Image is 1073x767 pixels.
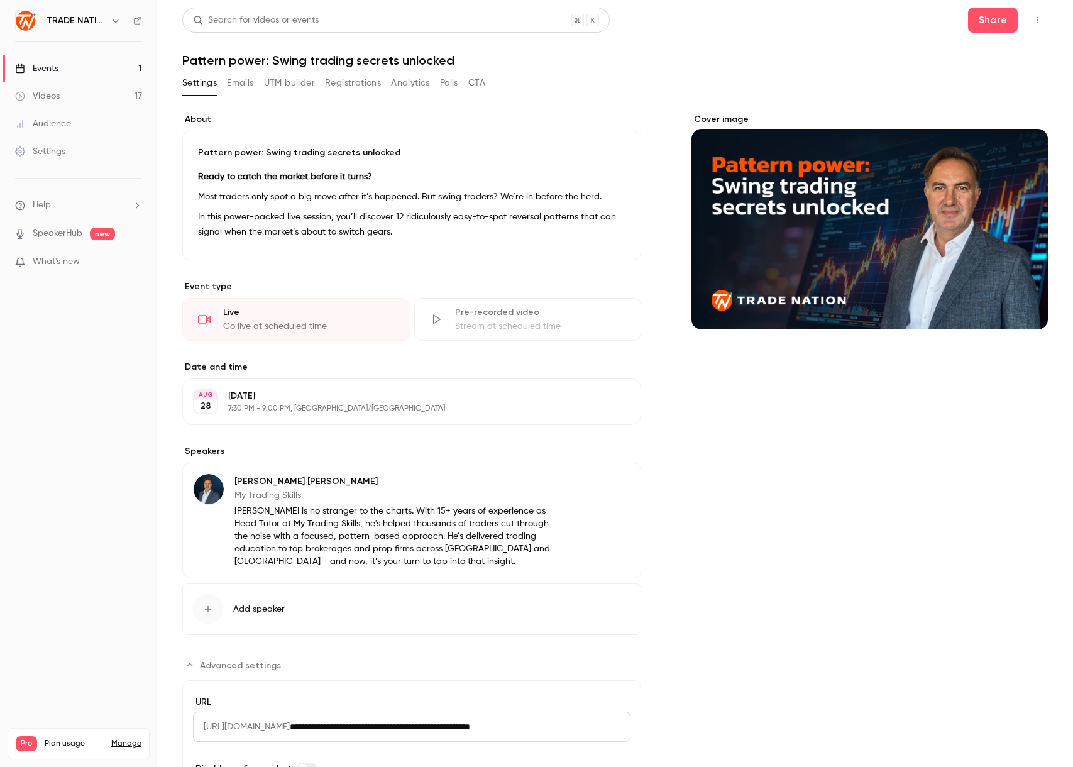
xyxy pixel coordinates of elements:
[16,11,36,31] img: TRADE NATION
[45,739,104,749] span: Plan usage
[15,118,71,130] div: Audience
[691,113,1048,329] section: Cover image
[234,489,559,502] p: My Trading Skills
[182,53,1048,68] h1: Pattern power: Swing trading secrets unlocked
[16,736,37,751] span: Pro
[182,583,641,635] button: Add speaker
[182,113,641,126] label: About
[223,306,393,319] div: Live
[198,172,372,181] strong: Ready to catch the market before it turns?
[182,298,409,341] div: LiveGo live at scheduled time
[455,320,625,333] div: Stream at scheduled time
[234,505,559,568] p: [PERSON_NAME] is no stranger to the charts. With 15+ years of experience as Head Tutor at My Trad...
[691,113,1048,126] label: Cover image
[15,199,142,212] li: help-dropdown-opener
[15,90,60,102] div: Videos
[193,696,630,709] label: URL
[223,320,393,333] div: Go live at scheduled time
[233,603,285,615] span: Add speaker
[90,228,115,240] span: new
[198,209,625,240] p: In this power-packed live session, you’ll discover 12 ridiculously easy-to-spot reversal patterns...
[414,298,641,341] div: Pre-recorded videoStream at scheduled time
[182,655,289,675] button: Advanced settings
[33,255,80,268] span: What's new
[228,404,575,414] p: 7:30 PM - 9:00 PM, [GEOGRAPHIC_DATA]/[GEOGRAPHIC_DATA]
[33,227,82,240] a: SpeakerHub
[264,73,315,93] button: UTM builder
[227,73,253,93] button: Emails
[182,73,217,93] button: Settings
[194,390,217,399] div: AUG
[182,463,641,578] div: Philip Konchar[PERSON_NAME] [PERSON_NAME]My Trading Skills[PERSON_NAME] is no stranger to the cha...
[440,73,458,93] button: Polls
[15,62,58,75] div: Events
[201,400,211,412] p: 28
[198,189,625,204] p: Most traders only spot a big move after it’s happened. But swing traders? We’re in before the herd.
[391,73,430,93] button: Analytics
[228,390,575,402] p: [DATE]
[325,73,381,93] button: Registrations
[968,8,1018,33] button: Share
[198,146,625,159] p: Pattern power: Swing trading secrets unlocked
[33,199,51,212] span: Help
[200,659,281,672] span: Advanced settings
[193,712,290,742] span: [URL][DOMAIN_NAME]
[182,445,641,458] label: Speakers
[47,14,106,27] h6: TRADE NATION
[15,145,65,158] div: Settings
[111,739,141,749] a: Manage
[193,14,319,27] div: Search for videos or events
[194,474,224,504] img: Philip Konchar
[455,306,625,319] div: Pre-recorded video
[182,280,641,293] p: Event type
[468,73,485,93] button: CTA
[234,475,559,488] p: [PERSON_NAME] [PERSON_NAME]
[182,361,641,373] label: Date and time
